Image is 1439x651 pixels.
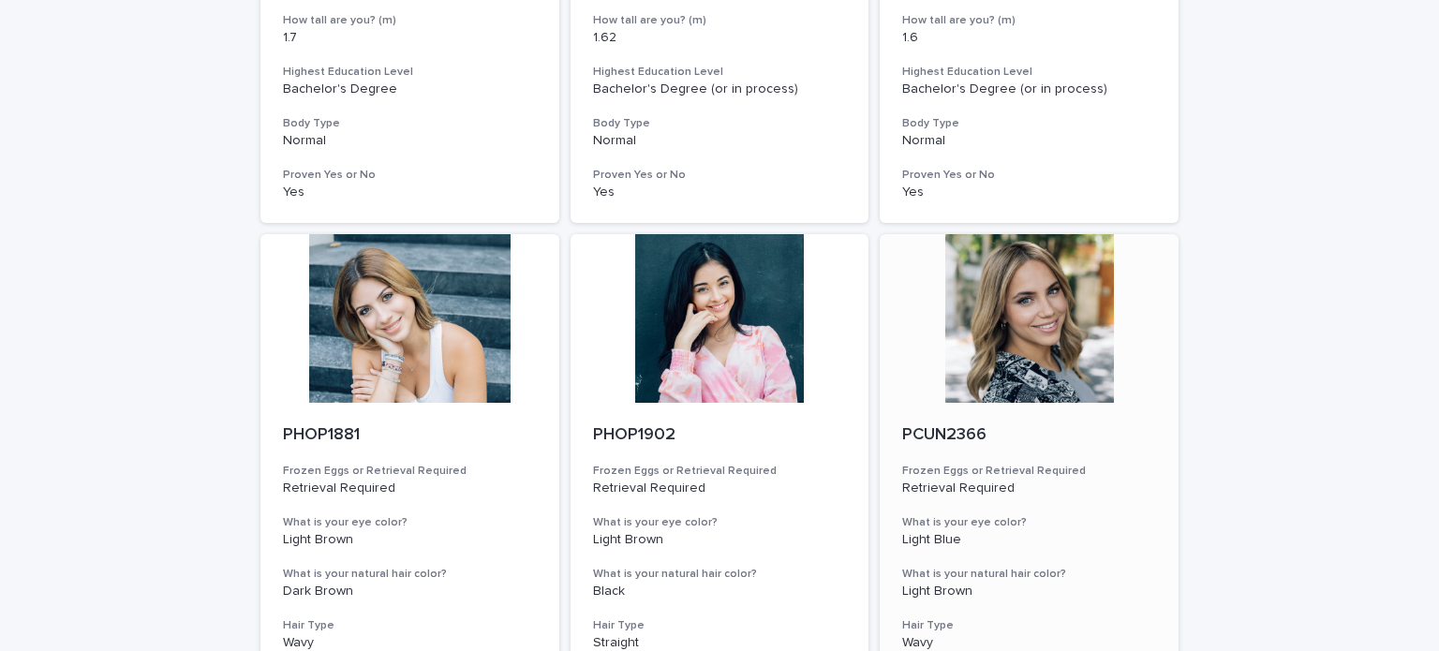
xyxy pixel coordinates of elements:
h3: Proven Yes or No [902,168,1156,183]
p: Normal [593,133,847,149]
p: Wavy [902,635,1156,651]
h3: Proven Yes or No [283,168,537,183]
p: Dark Brown [283,584,537,599]
h3: Highest Education Level [902,65,1156,80]
p: Wavy [283,635,537,651]
h3: Frozen Eggs or Retrieval Required [902,464,1156,479]
h3: How tall are you? (m) [593,13,847,28]
p: Yes [902,185,1156,200]
h3: How tall are you? (m) [283,13,537,28]
p: Yes [283,185,537,200]
p: Bachelor's Degree (or in process) [902,81,1156,97]
h3: Hair Type [902,618,1156,633]
p: 1.7 [283,30,537,46]
h3: What is your eye color? [593,515,847,530]
h3: Hair Type [283,618,537,633]
h3: Highest Education Level [593,65,847,80]
h3: Body Type [902,116,1156,131]
h3: What is your natural hair color? [283,567,537,582]
p: 1.6 [902,30,1156,46]
p: Bachelor's Degree [283,81,537,97]
h3: What is your natural hair color? [593,567,847,582]
p: Yes [593,185,847,200]
h3: How tall are you? (m) [902,13,1156,28]
p: Normal [902,133,1156,149]
p: PCUN2366 [902,425,1156,446]
h3: What is your eye color? [283,515,537,530]
h3: What is your natural hair color? [902,567,1156,582]
p: Light Brown [593,532,847,548]
h3: Frozen Eggs or Retrieval Required [283,464,537,479]
h3: Highest Education Level [283,65,537,80]
h3: Body Type [593,116,847,131]
p: Normal [283,133,537,149]
h3: Proven Yes or No [593,168,847,183]
p: Light Brown [902,584,1156,599]
h3: Hair Type [593,618,847,633]
p: Straight [593,635,847,651]
h3: What is your eye color? [902,515,1156,530]
h3: Body Type [283,116,537,131]
p: Bachelor's Degree (or in process) [593,81,847,97]
p: Light Brown [283,532,537,548]
p: Light Blue [902,532,1156,548]
p: Retrieval Required [283,481,537,496]
p: PHOP1902 [593,425,847,446]
p: PHOP1881 [283,425,537,446]
p: 1.62 [593,30,847,46]
h3: Frozen Eggs or Retrieval Required [593,464,847,479]
p: Retrieval Required [902,481,1156,496]
p: Black [593,584,847,599]
p: Retrieval Required [593,481,847,496]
